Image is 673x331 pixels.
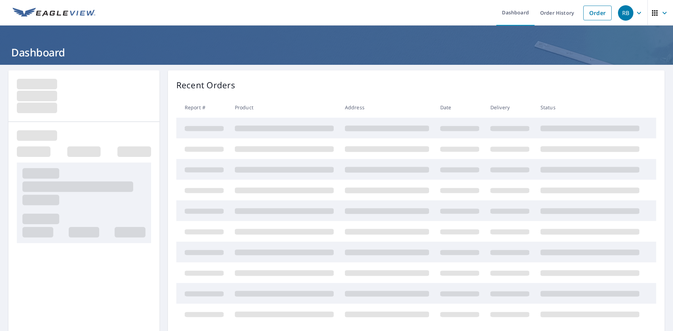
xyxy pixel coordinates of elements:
a: Order [583,6,612,20]
p: Recent Orders [176,79,235,91]
h1: Dashboard [8,45,665,60]
div: RB [618,5,633,21]
th: Address [339,97,435,118]
th: Report # [176,97,229,118]
th: Product [229,97,339,118]
img: EV Logo [13,8,95,18]
th: Delivery [485,97,535,118]
th: Status [535,97,645,118]
th: Date [435,97,485,118]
